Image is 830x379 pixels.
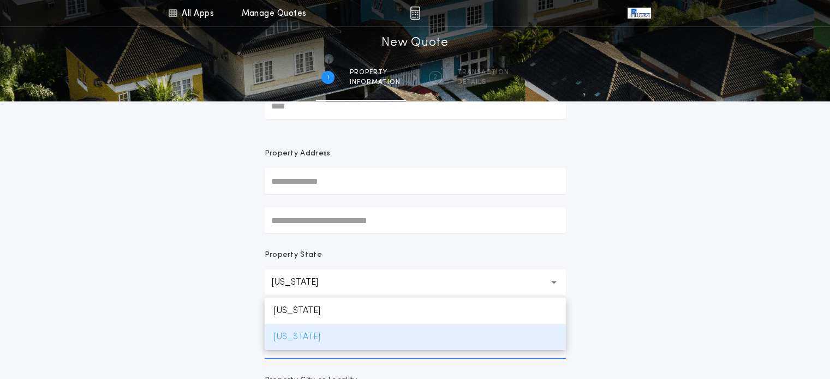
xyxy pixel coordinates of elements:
span: Property [350,68,401,77]
p: Property Address [265,148,566,159]
p: [US_STATE] [265,298,566,324]
img: vs-icon [628,8,650,19]
span: details [457,78,509,87]
button: [US_STATE] [265,269,566,296]
ul: [US_STATE] [265,298,566,350]
span: Transaction [457,68,509,77]
h2: 2 [433,73,437,82]
span: information [350,78,401,87]
h2: 1 [327,73,329,82]
img: img [410,7,420,20]
p: Property State [265,250,322,261]
h1: New Quote [381,34,448,52]
p: [US_STATE] [271,276,336,289]
input: Prepared For [265,93,566,119]
p: [US_STATE] [265,324,566,350]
